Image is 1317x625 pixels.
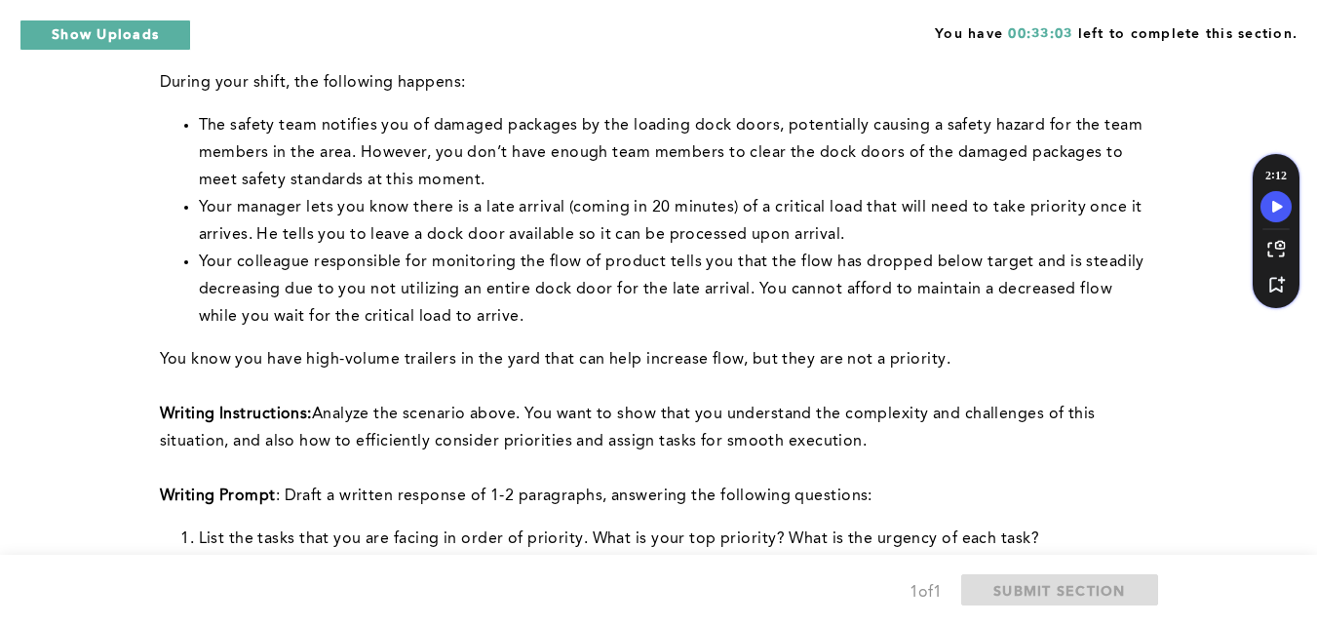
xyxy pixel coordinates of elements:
span: During your shift, the following happens: [160,75,466,91]
strong: Writing Instructions: [160,407,312,422]
span: Your colleague responsible for monitoring the flow of product tells you that the flow has dropped... [199,254,1149,325]
span: : Draft a written response of 1-2 paragraphs, answering the following questions: [276,488,872,504]
span: You have left to complete this section. [935,20,1298,44]
strong: Writing Prompt [160,488,276,504]
div: 1 of 1 [910,579,942,606]
span: List the tasks that you are facing in order of priority. What is your top priority? What is the u... [199,531,1039,547]
span: Your manager lets you know there is a late arrival (coming in 20 minutes) of a critical load that... [199,200,1147,243]
span: The safety team notifies you of damaged packages by the loading dock doors, potentially causing a... [199,118,1147,188]
span: SUBMIT SECTION [993,581,1126,600]
button: SUBMIT SECTION [961,574,1158,605]
span: Analyze the scenario above. You want to show that you understand the complexity and challenges of... [160,407,1101,449]
span: 00:33:03 [1008,27,1072,41]
span: You know you have high-volume trailers in the yard that can help increase flow, but they are not ... [160,352,951,368]
button: Show Uploads [19,20,191,51]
